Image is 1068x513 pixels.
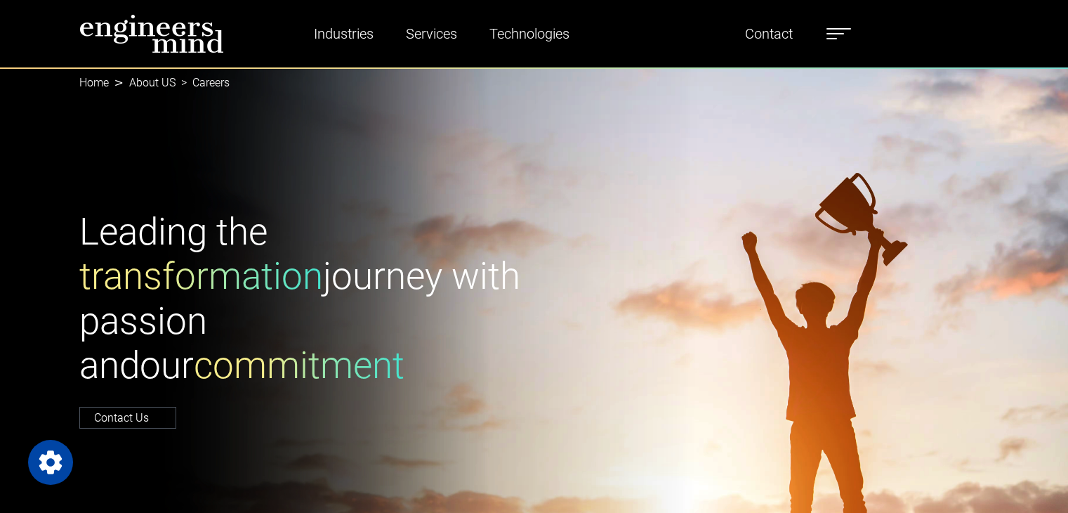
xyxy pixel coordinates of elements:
img: logo [79,14,224,53]
a: Home [79,76,109,89]
a: Services [400,18,463,50]
a: Contact Us [79,407,176,429]
a: About US [129,76,176,89]
span: transformation [79,254,323,298]
a: Technologies [484,18,575,50]
span: commitment [194,344,404,387]
a: Contact [739,18,798,50]
a: Industries [308,18,379,50]
nav: breadcrumb [79,67,989,98]
h1: Leading the journey with passion and our [79,210,526,389]
li: Careers [176,74,230,91]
